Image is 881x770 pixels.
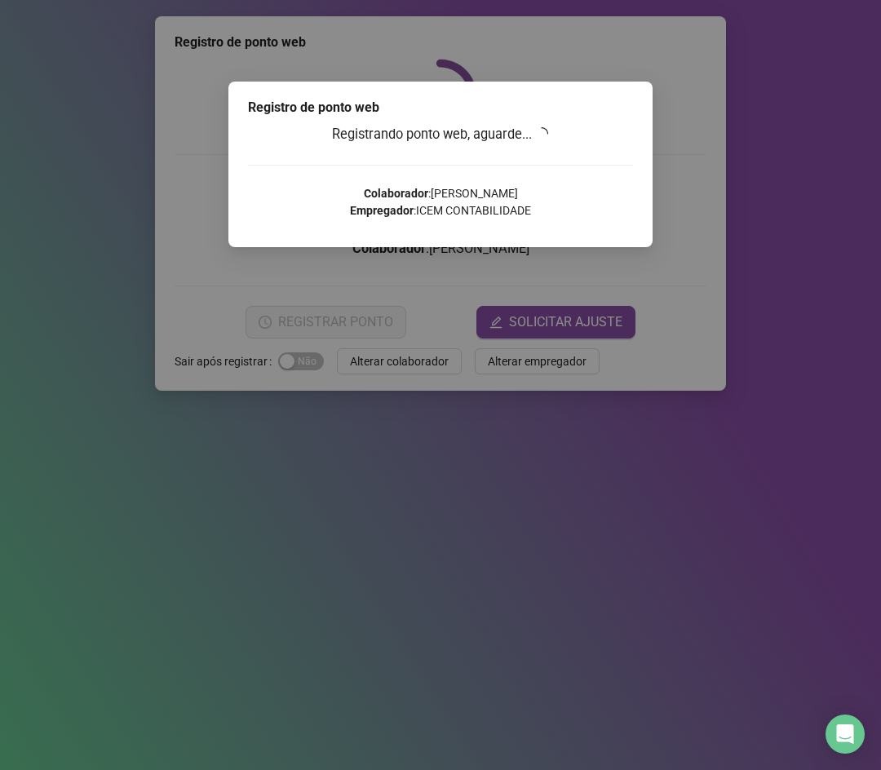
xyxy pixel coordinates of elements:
[248,124,633,145] h3: Registrando ponto web, aguarde...
[248,98,633,117] div: Registro de ponto web
[826,715,865,754] div: Open Intercom Messenger
[535,127,548,140] span: loading
[364,187,428,200] strong: Colaborador
[350,204,414,217] strong: Empregador
[248,185,633,219] p: : [PERSON_NAME] : ICEM CONTABILIDADE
